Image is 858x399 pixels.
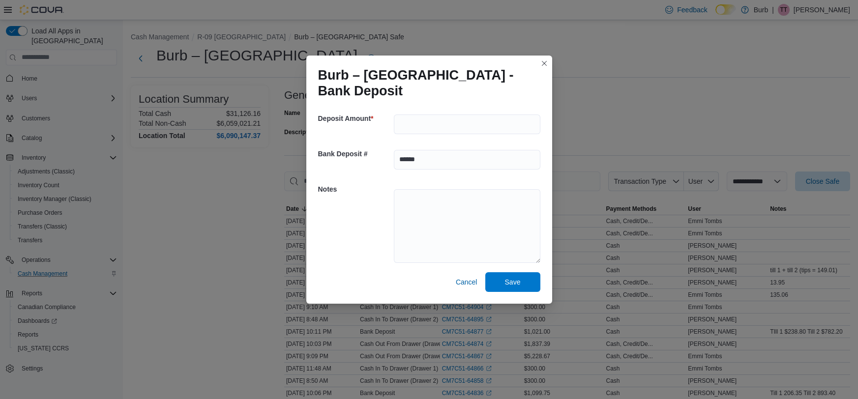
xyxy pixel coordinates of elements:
[318,67,533,99] h1: Burb – [GEOGRAPHIC_DATA] - Bank Deposit
[318,144,392,164] h5: Bank Deposit #
[318,109,392,128] h5: Deposit Amount
[505,277,521,287] span: Save
[538,57,550,69] button: Closes this modal window
[318,179,392,199] h5: Notes
[485,272,540,292] button: Save
[456,277,477,287] span: Cancel
[452,272,481,292] button: Cancel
